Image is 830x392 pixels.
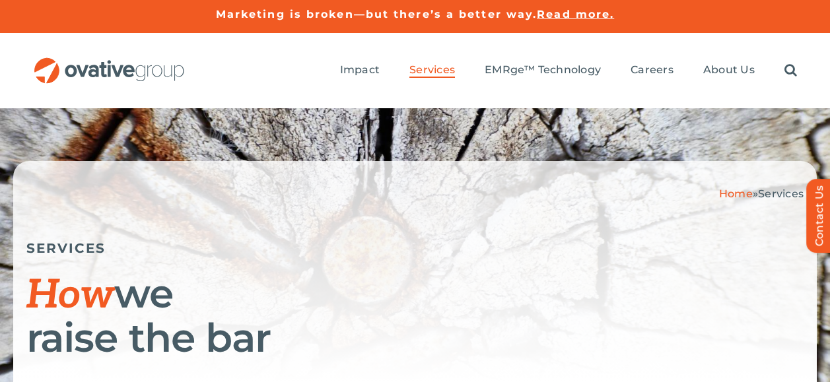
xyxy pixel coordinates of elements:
h1: we raise the bar [26,273,804,359]
a: About Us [703,63,755,78]
span: How [26,272,114,319]
a: Impact [340,63,380,78]
span: EMRge™ Technology [485,63,601,77]
span: Services [758,187,804,200]
a: Marketing is broken—but there’s a better way. [216,8,537,20]
h5: SERVICES [26,240,804,256]
span: Careers [631,63,674,77]
span: Services [409,63,455,77]
a: OG_Full_horizontal_RGB [33,56,186,69]
a: Home [719,187,753,200]
a: Services [409,63,455,78]
a: Read more. [537,8,614,20]
a: Careers [631,63,674,78]
span: Impact [340,63,380,77]
a: EMRge™ Technology [485,63,601,78]
nav: Menu [340,49,797,92]
a: Search [784,63,797,78]
span: » [719,187,804,200]
span: About Us [703,63,755,77]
